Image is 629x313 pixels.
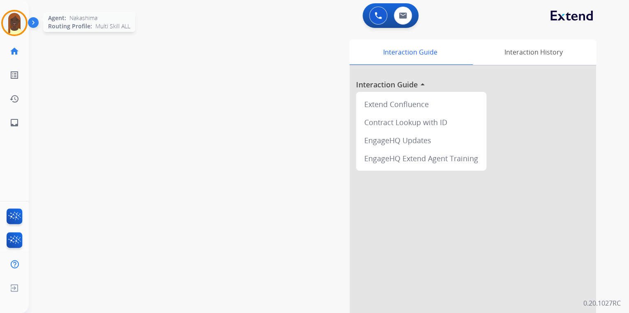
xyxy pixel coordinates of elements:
span: Nakashima [69,14,97,22]
div: Interaction Guide [349,39,471,65]
span: Routing Profile: [48,22,92,30]
mat-icon: inbox [9,118,19,128]
mat-icon: history [9,94,19,104]
div: EngageHQ Updates [359,131,483,149]
p: 0.20.1027RC [583,298,621,308]
div: Contract Lookup with ID [359,113,483,131]
div: Interaction History [471,39,596,65]
div: EngageHQ Extend Agent Training [359,149,483,167]
mat-icon: home [9,46,19,56]
span: Multi Skill ALL [95,22,130,30]
img: avatar [3,11,26,34]
span: Agent: [48,14,66,22]
mat-icon: list_alt [9,70,19,80]
div: Extend Confluence [359,95,483,113]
